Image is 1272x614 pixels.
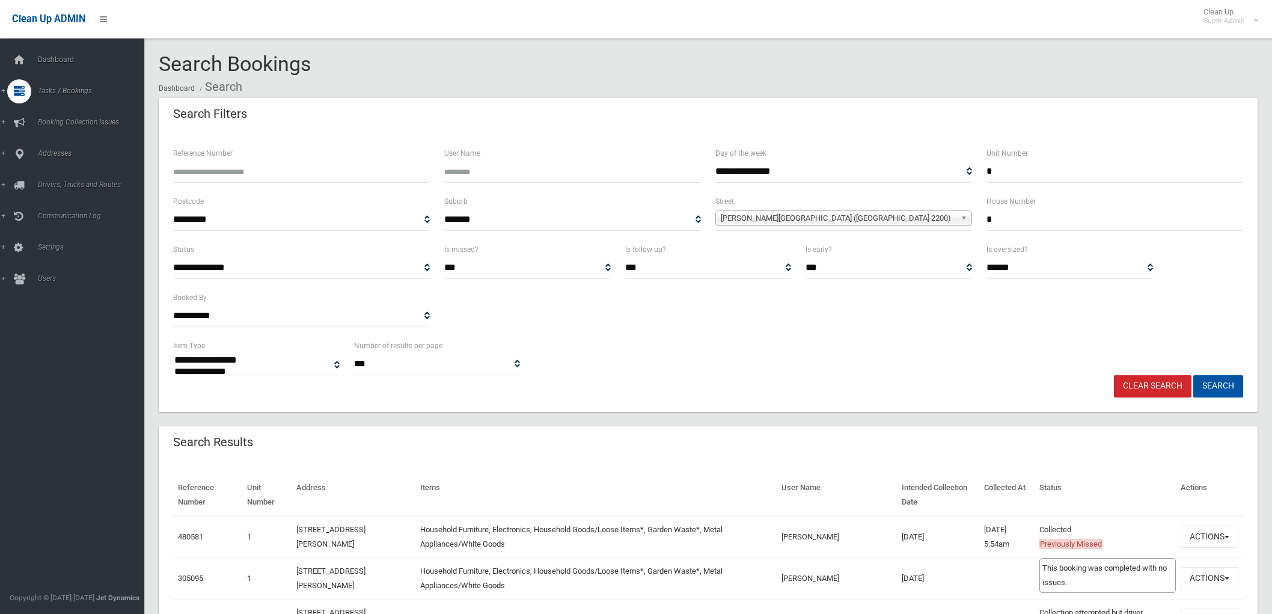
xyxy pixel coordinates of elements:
td: Household Furniture, Electronics, Household Goods/Loose Items*, Garden Waste*, Metal Appliances/W... [415,516,777,558]
div: This booking was completed with no issues. [1039,558,1176,593]
span: Previously Missed [1039,539,1102,549]
span: Search Bookings [159,52,311,76]
span: Addresses [34,149,154,158]
label: Is early? [806,243,832,256]
a: 480581 [178,532,203,541]
label: Status [173,243,194,256]
td: [PERSON_NAME] [777,516,897,558]
span: Tasks / Bookings [34,87,154,95]
a: Clear Search [1114,375,1191,398]
td: [DATE] 5:54am [979,516,1035,558]
li: Search [197,76,242,98]
a: [STREET_ADDRESS][PERSON_NAME] [296,525,365,548]
span: Clean Up [1197,7,1257,25]
td: [PERSON_NAME] [777,557,897,599]
td: [DATE] [897,557,979,599]
th: Status [1035,474,1176,516]
th: User Name [777,474,897,516]
span: Settings [34,243,154,251]
label: Postcode [173,195,204,208]
label: Unit Number [986,147,1028,160]
label: Item Type [173,339,205,352]
label: Is follow up? [625,243,666,256]
th: Address [292,474,415,516]
span: [PERSON_NAME][GEOGRAPHIC_DATA] ([GEOGRAPHIC_DATA] 2200) [721,211,956,226]
label: Day of the week [715,147,766,160]
span: Communication Log [34,212,154,220]
button: Search [1193,375,1243,398]
label: Number of results per page [354,339,442,352]
th: Reference Number [173,474,242,516]
span: Users [34,274,154,283]
td: 1 [242,516,292,558]
label: Is missed? [444,243,479,256]
strong: Jet Dynamics [96,594,139,602]
span: Copyright © [DATE]-[DATE] [10,594,94,602]
header: Search Results [159,431,268,454]
label: Street [715,195,734,208]
a: [STREET_ADDRESS][PERSON_NAME] [296,566,365,590]
th: Items [415,474,777,516]
a: Dashboard [159,84,195,93]
td: Collected [1035,516,1176,558]
header: Search Filters [159,102,261,126]
button: Actions [1181,567,1238,589]
span: Booking Collection Issues [34,118,154,126]
th: Unit Number [242,474,292,516]
label: House Number [986,195,1036,208]
a: 305095 [178,574,203,583]
td: Household Furniture, Electronics, Household Goods/Loose Items*, Garden Waste*, Metal Appliances/W... [415,557,777,599]
th: Collected At [979,474,1035,516]
td: [DATE] [897,516,979,558]
label: Suburb [444,195,468,208]
label: Booked By [173,291,207,304]
td: 1 [242,557,292,599]
label: Reference Number [173,147,233,160]
small: Super Admin [1203,16,1245,25]
span: Drivers, Trucks and Routes [34,180,154,189]
span: Dashboard [34,55,154,64]
button: Actions [1181,526,1238,548]
label: User Name [444,147,480,160]
th: Intended Collection Date [897,474,979,516]
span: Clean Up ADMIN [12,13,85,25]
td: Collected [1035,557,1176,599]
label: Is oversized? [986,243,1028,256]
th: Actions [1176,474,1243,516]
